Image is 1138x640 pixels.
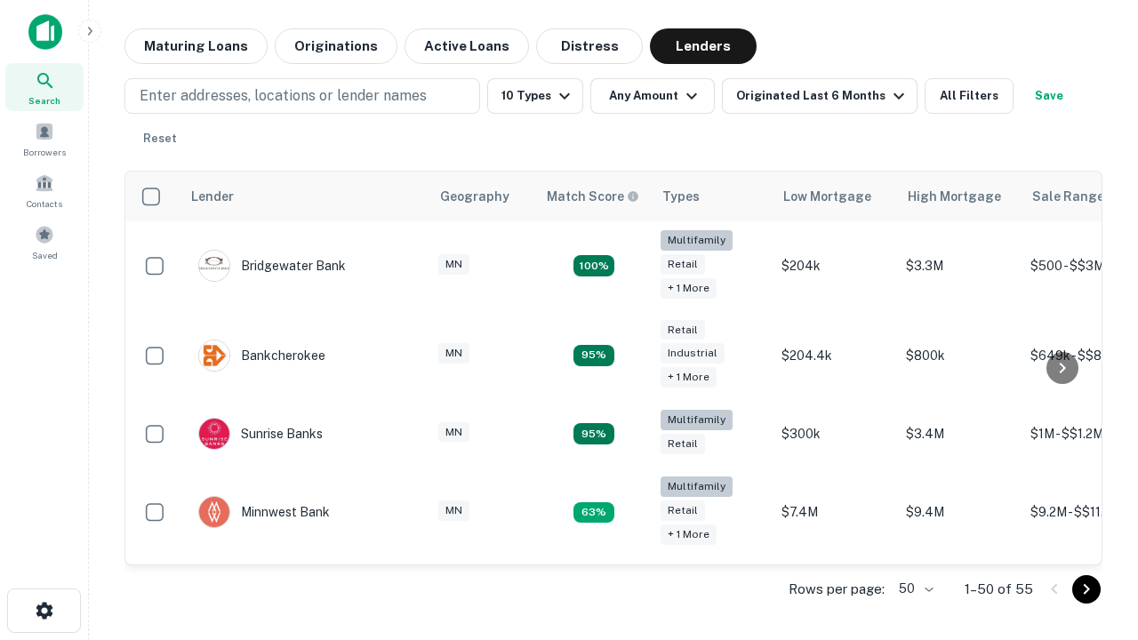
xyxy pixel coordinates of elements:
[536,172,652,221] th: Capitalize uses an advanced AI algorithm to match your search with the best lender. The match sco...
[789,579,885,600] p: Rows per page:
[28,14,62,50] img: capitalize-icon.png
[536,28,643,64] button: Distress
[783,186,871,207] div: Low Mortgage
[661,320,705,340] div: Retail
[773,172,897,221] th: Low Mortgage
[573,502,614,524] div: Matching Properties: 6, hasApolloMatch: undefined
[722,78,918,114] button: Originated Last 6 Months
[1049,498,1138,583] iframe: Chat Widget
[573,255,614,276] div: Matching Properties: 17, hasApolloMatch: undefined
[773,311,897,401] td: $204.4k
[440,186,509,207] div: Geography
[897,468,1022,557] td: $9.4M
[438,422,469,443] div: MN
[180,172,429,221] th: Lender
[405,28,529,64] button: Active Loans
[773,400,897,468] td: $300k
[5,218,84,266] a: Saved
[198,418,323,450] div: Sunrise Banks
[925,78,1014,114] button: All Filters
[652,172,773,221] th: Types
[590,78,715,114] button: Any Amount
[897,400,1022,468] td: $3.4M
[28,93,60,108] span: Search
[573,423,614,444] div: Matching Properties: 9, hasApolloMatch: undefined
[773,468,897,557] td: $7.4M
[27,196,62,211] span: Contacts
[661,230,733,251] div: Multifamily
[191,186,234,207] div: Lender
[661,500,705,521] div: Retail
[198,250,346,282] div: Bridgewater Bank
[199,251,229,281] img: picture
[5,63,84,111] a: Search
[908,186,1001,207] div: High Mortgage
[661,476,733,497] div: Multifamily
[124,28,268,64] button: Maturing Loans
[547,187,636,206] h6: Match Score
[897,172,1022,221] th: High Mortgage
[199,340,229,371] img: picture
[32,248,58,262] span: Saved
[140,85,427,107] p: Enter addresses, locations or lender names
[199,497,229,527] img: picture
[124,78,480,114] button: Enter addresses, locations or lender names
[198,340,325,372] div: Bankcherokee
[5,115,84,163] a: Borrowers
[661,367,717,388] div: + 1 more
[438,254,469,275] div: MN
[965,579,1033,600] p: 1–50 of 55
[661,254,705,275] div: Retail
[892,576,936,602] div: 50
[661,524,717,545] div: + 1 more
[650,28,757,64] button: Lenders
[662,186,700,207] div: Types
[661,278,717,299] div: + 1 more
[573,345,614,366] div: Matching Properties: 9, hasApolloMatch: undefined
[897,311,1022,401] td: $800k
[132,121,188,156] button: Reset
[1072,575,1101,604] button: Go to next page
[773,557,897,625] td: $25k
[661,410,733,430] div: Multifamily
[736,85,910,107] div: Originated Last 6 Months
[1021,78,1078,114] button: Save your search to get updates of matches that match your search criteria.
[198,496,330,528] div: Minnwest Bank
[897,557,1022,625] td: $25k
[438,500,469,521] div: MN
[275,28,397,64] button: Originations
[773,221,897,311] td: $204k
[547,187,639,206] div: Capitalize uses an advanced AI algorithm to match your search with the best lender. The match sco...
[23,145,66,159] span: Borrowers
[661,343,725,364] div: Industrial
[429,172,536,221] th: Geography
[661,434,705,454] div: Retail
[487,78,583,114] button: 10 Types
[5,166,84,214] a: Contacts
[438,343,469,364] div: MN
[897,221,1022,311] td: $3.3M
[1032,186,1104,207] div: Sale Range
[199,419,229,449] img: picture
